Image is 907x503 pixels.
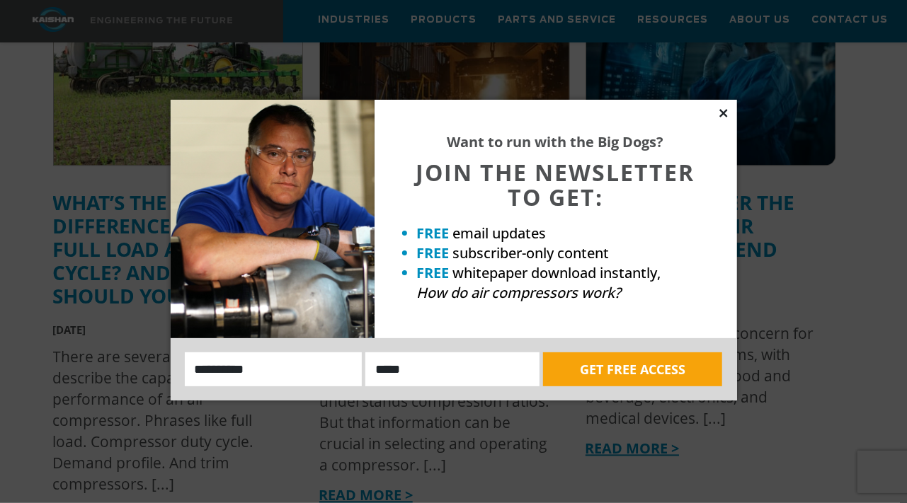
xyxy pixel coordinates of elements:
[447,132,664,151] strong: Want to run with the Big Dogs?
[365,352,540,386] input: Email
[185,352,363,386] input: Name:
[717,107,730,120] button: Close
[417,263,450,282] strong: FREE
[417,224,450,243] strong: FREE
[453,263,661,282] span: whitepaper download instantly,
[453,224,547,243] span: email updates
[453,243,610,262] span: subscriber-only content
[543,352,722,386] button: GET FREE ACCESS
[417,283,622,302] em: How do air compressors work?
[416,157,695,212] span: JOIN THE NEWSLETTER TO GET:
[417,243,450,262] strong: FREE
